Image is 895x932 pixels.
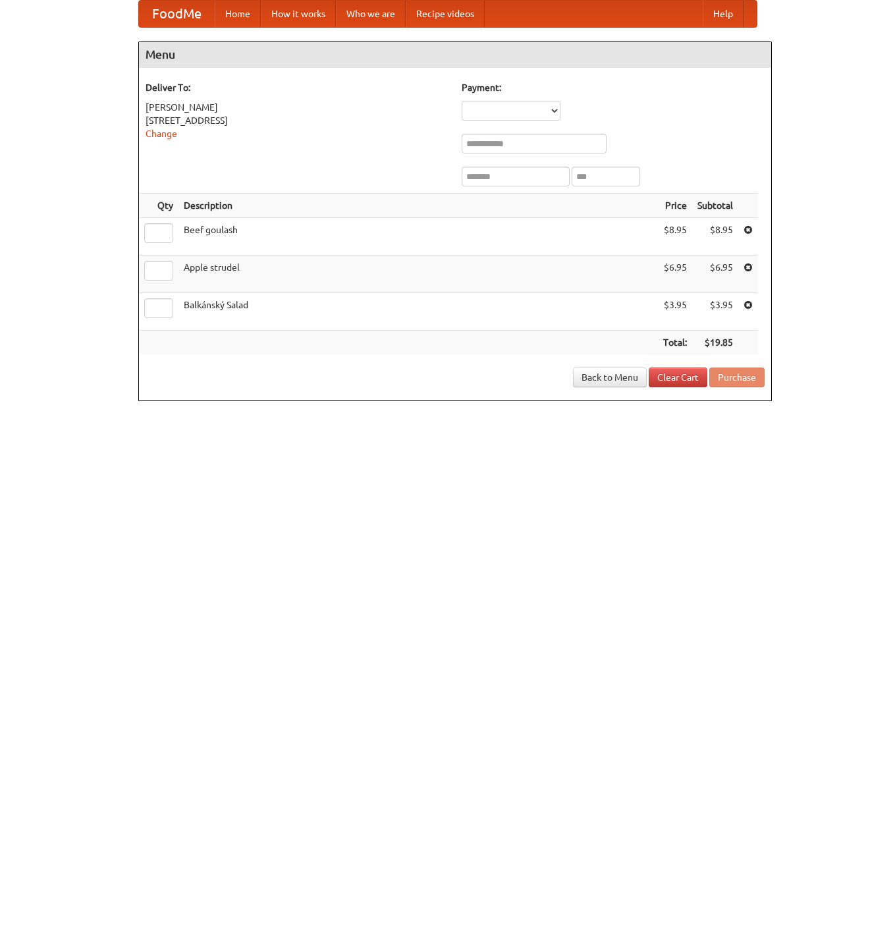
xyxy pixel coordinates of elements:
[178,256,658,293] td: Apple strudel
[692,293,738,331] td: $3.95
[146,114,448,127] div: [STREET_ADDRESS]
[692,218,738,256] td: $8.95
[649,368,707,387] a: Clear Cart
[261,1,336,27] a: How it works
[139,41,771,68] h4: Menu
[178,293,658,331] td: Balkánský Salad
[658,218,692,256] td: $8.95
[658,194,692,218] th: Price
[658,331,692,355] th: Total:
[692,256,738,293] td: $6.95
[406,1,485,27] a: Recipe videos
[692,194,738,218] th: Subtotal
[178,218,658,256] td: Beef goulash
[709,368,765,387] button: Purchase
[336,1,406,27] a: Who we are
[658,256,692,293] td: $6.95
[573,368,647,387] a: Back to Menu
[146,128,177,139] a: Change
[146,81,448,94] h5: Deliver To:
[215,1,261,27] a: Home
[139,194,178,218] th: Qty
[658,293,692,331] td: $3.95
[178,194,658,218] th: Description
[703,1,744,27] a: Help
[462,81,765,94] h5: Payment:
[139,1,215,27] a: FoodMe
[146,101,448,114] div: [PERSON_NAME]
[692,331,738,355] th: $19.85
